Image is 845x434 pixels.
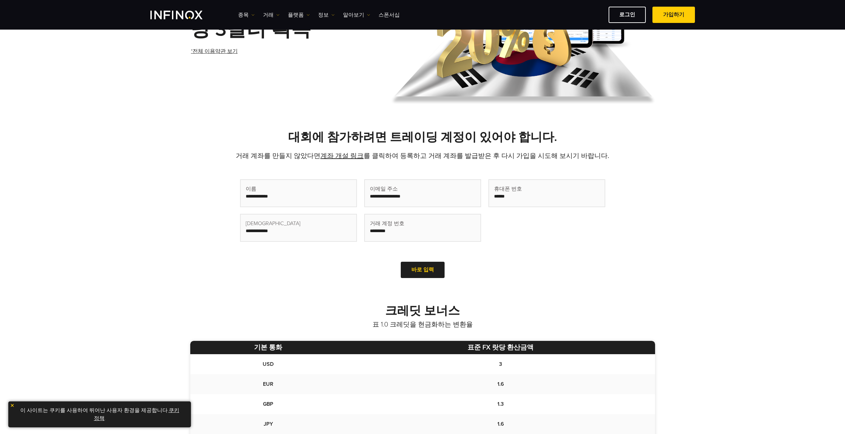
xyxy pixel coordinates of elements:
a: 바로 입력 [401,262,445,278]
a: 로그인 [609,7,646,23]
p: 이 사이트는 쿠키를 사용하여 뛰어난 사용자 환경을 제공합니다. . [12,405,188,424]
a: 종목 [238,11,255,19]
a: 가입하기 [652,7,695,23]
a: 알아보기 [343,11,370,19]
td: 1.6 [346,374,655,394]
strong: 대회에 참가하려면 트레이딩 계정이 있어야 합니다. [288,130,557,144]
th: 기본 통화 [190,341,347,354]
td: JPY [190,414,347,434]
strong: 크레딧 보너스 [385,304,460,318]
a: 플랫폼 [288,11,310,19]
td: 1.6 [346,414,655,434]
a: 거래 [263,11,280,19]
span: 거래 계정 번호 [370,219,404,227]
a: *전체 이용약관 보기 [190,43,238,60]
a: 스폰서십 [379,11,400,19]
td: 1.3 [346,394,655,414]
th: 표준 FX 랏당 환산금액 [346,341,655,354]
p: 거래 계좌를 만들지 않았다면 를 클릭하여 등록하고 거래 계좌를 발급받은 후 다시 가입을 시도해 보시기 바랍니다. [190,151,655,161]
a: 정보 [318,11,335,19]
p: 표 1.0 크레딧을 현금화하는 변환율 [190,320,655,329]
span: 휴대폰 번호 [494,185,522,193]
td: EUR [190,374,347,394]
td: GBP [190,394,347,414]
a: INFINOX Logo [150,11,218,19]
img: yellow close icon [10,403,15,408]
span: 이름 [246,185,256,193]
td: USD [190,354,347,374]
a: 계좌 개설 링크 [320,152,364,160]
td: 3 [346,354,655,374]
span: 이메일 주소 [370,185,398,193]
span: [DEMOGRAPHIC_DATA] [246,219,300,227]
